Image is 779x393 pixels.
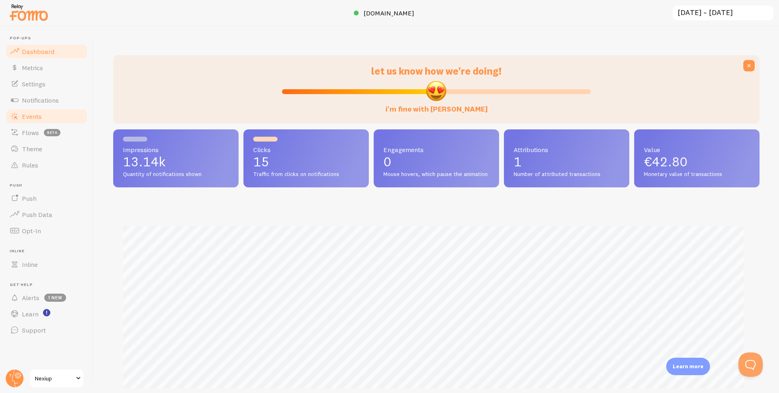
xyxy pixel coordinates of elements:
iframe: Help Scout Beacon - Open [738,352,763,377]
img: emoji.png [425,80,447,102]
p: Learn more [673,363,704,370]
a: Opt-In [5,223,88,239]
span: Settings [22,80,45,88]
a: Settings [5,76,88,92]
a: Push Data [5,206,88,223]
span: Get Help [10,282,88,288]
span: Push Data [22,210,52,219]
span: Opt-In [22,227,41,235]
a: Notifications [5,92,88,108]
span: Quantity of notifications shown [123,171,229,178]
a: Theme [5,141,88,157]
span: Flows [22,129,39,137]
span: Push [10,183,88,188]
span: 1 new [44,294,66,302]
a: Flows beta [5,125,88,141]
span: Rules [22,161,38,169]
label: i'm fine with [PERSON_NAME] [385,97,488,114]
span: Engagements [383,146,489,153]
a: Learn [5,306,88,322]
span: Learn [22,310,39,318]
span: Support [22,326,46,334]
span: Traffic from clicks on notifications [253,171,359,178]
span: Monetary value of transactions [644,171,750,178]
img: fomo-relay-logo-orange.svg [9,2,49,23]
p: 15 [253,155,359,168]
a: Alerts 1 new [5,290,88,306]
span: beta [44,129,60,136]
a: Rules [5,157,88,173]
span: let us know how we're doing! [371,65,501,77]
span: Theme [22,145,42,153]
p: 1 [514,155,620,168]
span: Inline [22,260,38,268]
svg: <p>Watch New Feature Tutorials!</p> [43,309,50,316]
span: Mouse hovers, which pause the animation [383,171,489,178]
span: Nexiup [35,374,73,383]
span: Alerts [22,294,39,302]
span: Inline [10,249,88,254]
div: Learn more [666,358,710,375]
a: Metrics [5,60,88,76]
a: Inline [5,256,88,273]
span: Pop-ups [10,36,88,41]
span: Value [644,146,750,153]
a: Push [5,190,88,206]
p: 13.14k [123,155,229,168]
span: Impressions [123,146,229,153]
span: Metrics [22,64,43,72]
span: €42.80 [644,154,688,170]
span: Number of attributed transactions [514,171,620,178]
a: Events [5,108,88,125]
span: Clicks [253,146,359,153]
span: Notifications [22,96,59,104]
span: Dashboard [22,47,54,56]
span: Events [22,112,42,120]
a: Nexiup [29,369,84,388]
p: 0 [383,155,489,168]
span: Attributions [514,146,620,153]
a: Dashboard [5,43,88,60]
span: Push [22,194,37,202]
a: Support [5,322,88,338]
